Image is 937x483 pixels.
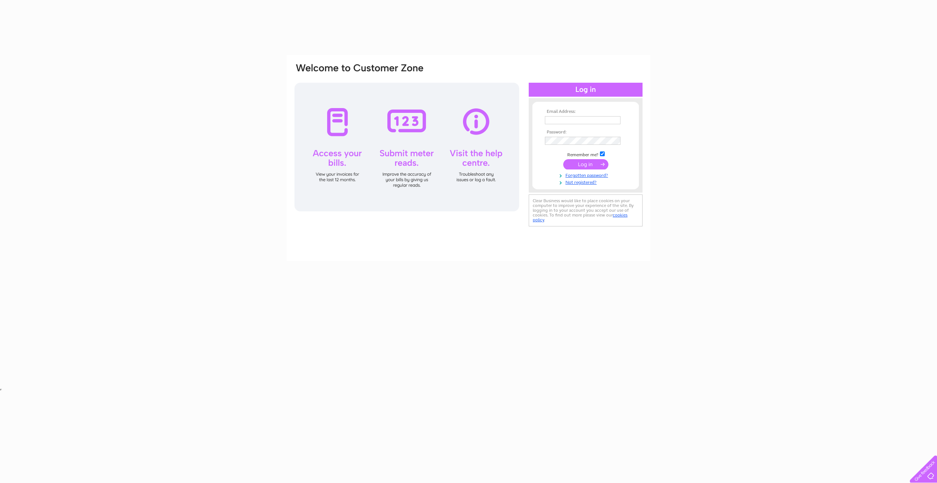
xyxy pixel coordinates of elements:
[529,194,643,226] div: Clear Business would like to place cookies on your computer to improve your experience of the sit...
[545,171,628,178] a: Forgotten password?
[543,130,628,135] th: Password:
[545,178,628,185] a: Not registered?
[543,109,628,114] th: Email Address:
[533,212,627,222] a: cookies policy
[543,150,628,158] td: Remember me?
[563,159,608,169] input: Submit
